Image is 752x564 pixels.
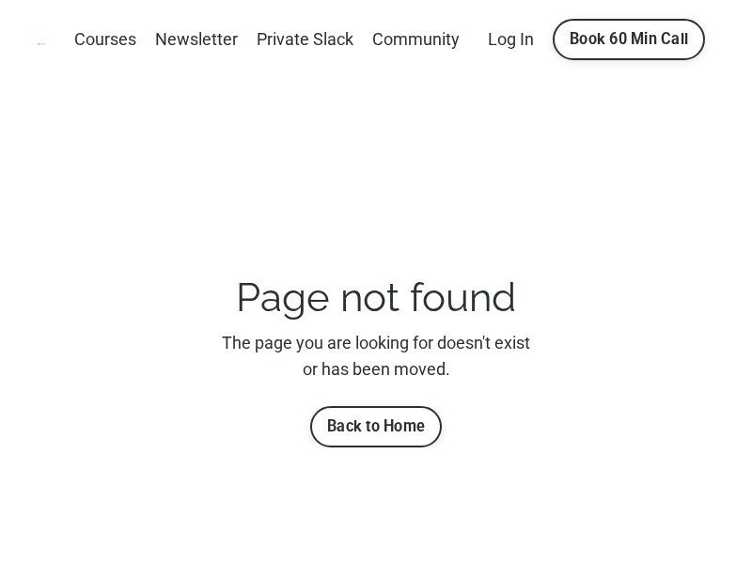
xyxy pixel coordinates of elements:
a: Book 60 Min Call [553,19,705,60]
a: Community [372,26,460,54]
img: Product Academy Logo [38,43,46,45]
a: Newsletter [155,26,238,54]
a: Log In [488,29,534,49]
h1: Page not found [214,274,539,321]
p: The page you are looking for doesn't exist or has been moved. [214,330,539,384]
a: Back to Home [310,406,442,447]
a: Courses [74,26,136,54]
a: Private Slack [257,26,353,54]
